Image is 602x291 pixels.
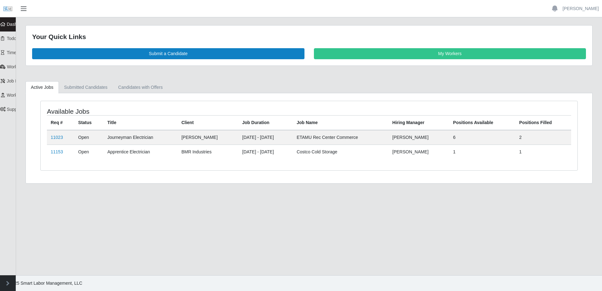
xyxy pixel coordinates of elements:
[74,115,104,130] th: Status
[7,36,16,41] span: Todo
[59,81,113,94] a: Submitted Candidates
[32,48,304,59] a: Submit a Candidate
[178,130,238,145] td: [PERSON_NAME]
[449,145,515,159] td: 1
[389,145,449,159] td: [PERSON_NAME]
[113,81,168,94] a: Candidates with Offers
[26,81,59,94] a: Active Jobs
[238,145,293,159] td: [DATE] - [DATE]
[293,115,389,130] th: Job Name
[178,145,238,159] td: BMR Industries
[449,130,515,145] td: 6
[7,93,23,98] span: Workers
[238,115,293,130] th: Job Duration
[7,50,30,55] span: Timesheets
[293,130,389,145] td: ETAMU Rec Center Commerce
[515,130,571,145] td: 2
[5,281,82,286] span: © 2025 Smart Labor Management, LLC
[104,115,178,130] th: Title
[238,130,293,145] td: [DATE] - [DATE]
[74,145,104,159] td: Open
[389,130,449,145] td: [PERSON_NAME]
[7,64,45,69] span: Worker Timesheets
[515,145,571,159] td: 1
[314,48,586,59] a: My Workers
[515,115,571,130] th: Positions Filled
[47,115,74,130] th: Req #
[51,135,63,140] a: 11023
[389,115,449,130] th: Hiring Manager
[47,107,260,115] h4: Available Jobs
[32,32,586,42] div: Your Quick Links
[178,115,238,130] th: Client
[104,145,178,159] td: Apprentice Electrician
[293,145,389,159] td: Costco Cold Storage
[7,78,34,83] span: Job Requests
[449,115,515,130] th: Positions Available
[104,130,178,145] td: Journeyman Electrician
[51,149,63,154] a: 11153
[7,107,40,112] span: Supplier Settings
[3,4,13,14] img: SLM Logo
[74,130,104,145] td: Open
[7,22,29,27] span: Dashboard
[563,5,599,12] a: [PERSON_NAME]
